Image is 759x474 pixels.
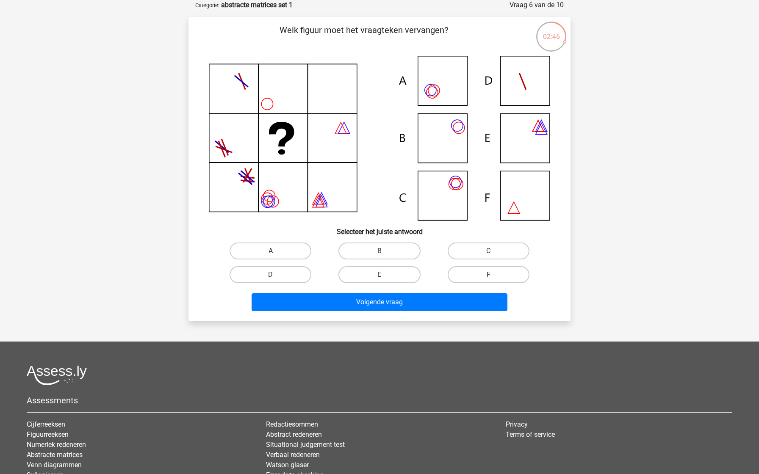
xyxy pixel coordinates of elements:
h6: Selecteer het juiste antwoord [202,221,557,236]
a: Terms of service [506,430,555,438]
a: Figuurreeksen [27,430,69,438]
a: Abstract redeneren [266,430,322,438]
a: Venn diagrammen [27,461,82,469]
a: Watson glaser [266,461,309,469]
div: 02:46 [535,21,567,42]
strong: abstracte matrices set 1 [221,1,293,9]
a: Situational judgement test [266,441,345,449]
label: E [338,266,420,283]
small: Categorie: [195,2,219,8]
label: D [230,266,311,283]
a: Numeriek redeneren [27,441,86,449]
a: Cijferreeksen [27,420,65,428]
label: B [338,243,420,259]
a: Abstracte matrices [27,451,83,459]
label: C [448,243,529,259]
h5: Assessments [27,395,732,405]
button: Volgende vraag [252,293,508,311]
a: Verbaal redeneren [266,451,320,459]
img: Assessly logo [27,365,87,385]
label: F [448,266,529,283]
a: Privacy [506,420,528,428]
p: Welk figuur moet het vraagteken vervangen? [202,24,525,49]
label: A [230,243,311,259]
a: Redactiesommen [266,420,318,428]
